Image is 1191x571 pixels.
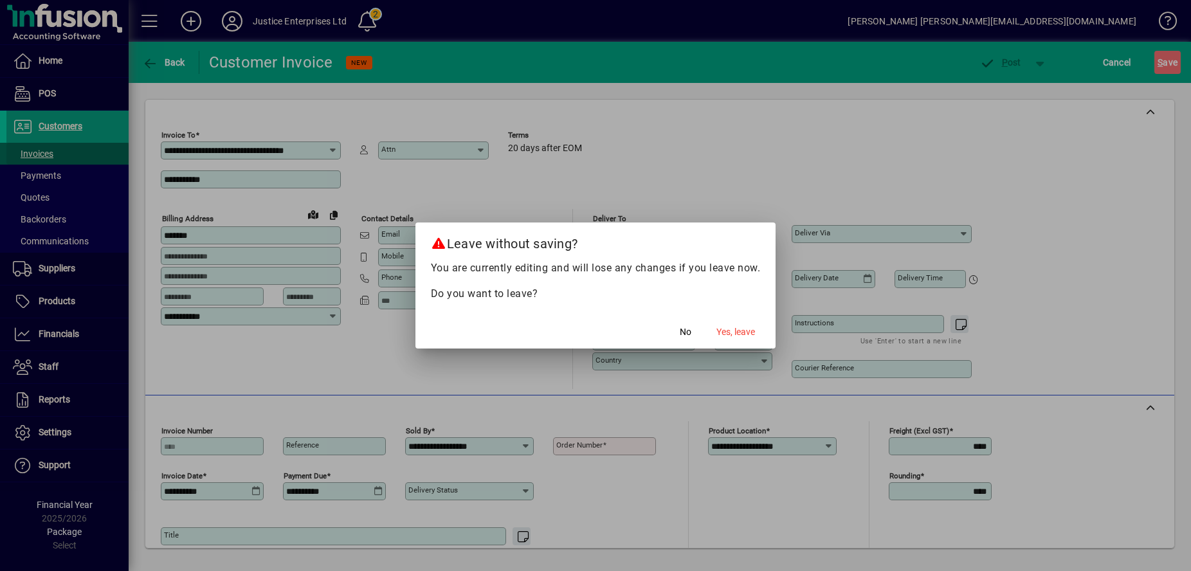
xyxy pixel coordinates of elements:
[431,286,761,302] p: Do you want to leave?
[711,320,760,343] button: Yes, leave
[415,222,776,260] h2: Leave without saving?
[665,320,706,343] button: No
[680,325,691,339] span: No
[716,325,755,339] span: Yes, leave
[431,260,761,276] p: You are currently editing and will lose any changes if you leave now.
